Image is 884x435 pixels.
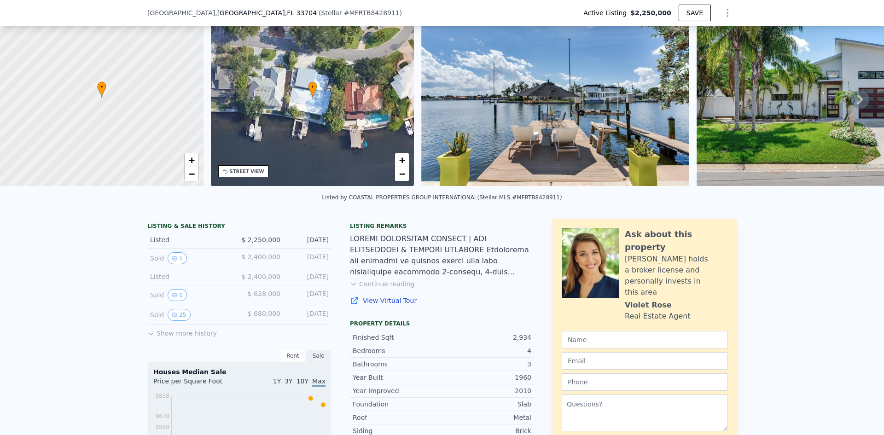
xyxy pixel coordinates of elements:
div: Real Estate Agent [625,311,691,322]
input: Phone [562,373,727,391]
div: Sold [150,289,232,301]
span: $2,250,000 [630,8,671,17]
div: 2,934 [442,333,531,342]
span: 1Y [273,377,281,385]
div: Bedrooms [353,346,442,355]
div: Ask about this property [625,228,727,254]
span: 10Y [297,377,308,385]
div: • [97,81,106,98]
div: Price per Square Foot [153,377,239,391]
div: ( ) [319,8,402,17]
span: # MFRTB8428911 [344,9,400,17]
div: [DATE] [288,289,329,301]
div: [DATE] [288,272,329,281]
span: • [97,83,106,91]
div: Sold [150,309,232,321]
a: Zoom in [395,153,409,167]
img: Sale: 169715017 Parcel: 55076215 [421,9,689,186]
button: Show more history [147,325,217,338]
span: Active Listing [583,8,630,17]
button: View historical data [168,289,187,301]
div: Listed [150,272,232,281]
a: Zoom out [185,167,198,181]
span: 3Y [285,377,292,385]
button: SAVE [679,5,711,21]
span: $ 680,000 [248,310,280,317]
div: Listed by COASTAL PROPERTIES GROUP INTERNATIONAL (Stellar MLS #MFRTB8428911) [322,194,562,201]
div: 1960 [442,373,531,382]
div: Bathrooms [353,360,442,369]
div: Rent [280,350,306,362]
span: , FL 33704 [285,9,317,17]
div: 4 [442,346,531,355]
div: LOREMI DOLORSITAM CONSECT | ADI ELITSEDDOEI & TEMPORI UTLABORE Etdolorema ali enimadmi ve quisnos... [350,233,534,278]
span: $ 2,400,000 [241,253,280,261]
div: Sold [150,252,232,264]
span: $ 2,400,000 [241,273,280,280]
span: + [399,154,405,166]
div: [DATE] [288,309,329,321]
button: View historical data [168,252,187,264]
a: View Virtual Tour [350,296,534,305]
div: Roof [353,413,442,422]
button: Show Options [718,4,737,22]
a: Zoom out [395,167,409,181]
input: Email [562,352,727,370]
button: View historical data [168,309,190,321]
div: Metal [442,413,531,422]
tspan: $838 [155,393,169,399]
span: − [399,168,405,180]
div: Houses Median Sale [153,367,326,377]
div: Foundation [353,400,442,409]
span: Stellar [321,9,342,17]
tspan: $678 [155,413,169,419]
div: [DATE] [288,235,329,244]
span: • [308,83,317,91]
div: Listed [150,235,232,244]
div: Sale [306,350,331,362]
div: Year Built [353,373,442,382]
div: [DATE] [288,252,329,264]
div: Property details [350,320,534,327]
div: Finished Sqft [353,333,442,342]
span: $ 628,000 [248,290,280,297]
span: Max [312,377,326,387]
div: LISTING & SALE HISTORY [147,222,331,232]
span: [GEOGRAPHIC_DATA] [147,8,215,17]
a: Zoom in [185,153,198,167]
span: − [188,168,194,180]
div: [PERSON_NAME] holds a broker license and personally invests in this area [625,254,727,298]
button: Continue reading [350,279,415,289]
div: 3 [442,360,531,369]
span: , [GEOGRAPHIC_DATA] [215,8,317,17]
div: Year Improved [353,386,442,395]
input: Name [562,331,727,348]
div: STREET VIEW [230,168,264,175]
span: $ 2,250,000 [241,236,280,244]
tspan: $588 [155,424,169,430]
div: • [308,81,317,98]
div: Slab [442,400,531,409]
div: Listing remarks [350,222,534,230]
div: Violet Rose [625,300,672,311]
span: + [188,154,194,166]
div: 2010 [442,386,531,395]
